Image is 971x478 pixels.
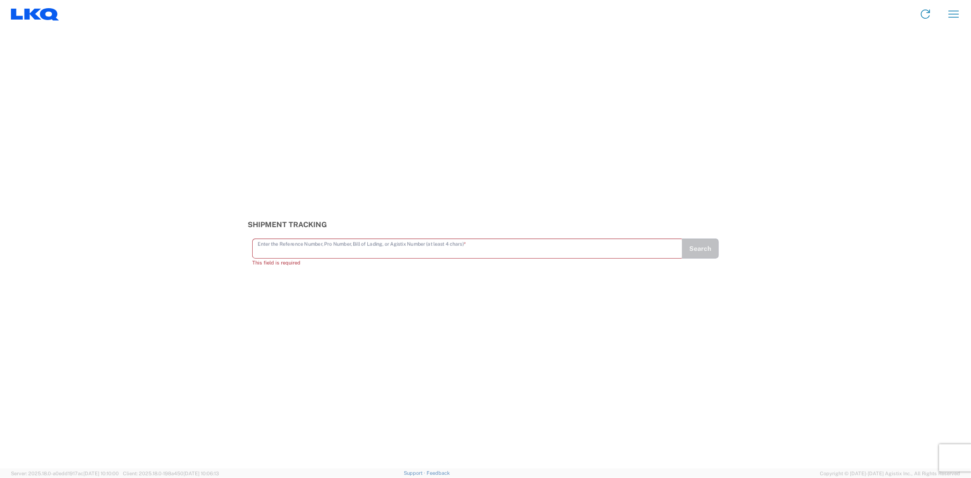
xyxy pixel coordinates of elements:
[252,259,682,267] div: This field is required
[183,471,219,476] span: [DATE] 10:06:13
[123,471,219,476] span: Client: 2025.18.0-198a450
[404,470,427,476] a: Support
[248,220,724,229] h3: Shipment Tracking
[11,471,119,476] span: Server: 2025.18.0-a0edd1917ac
[427,470,450,476] a: Feedback
[83,471,119,476] span: [DATE] 10:10:00
[820,469,960,478] span: Copyright © [DATE]-[DATE] Agistix Inc., All Rights Reserved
